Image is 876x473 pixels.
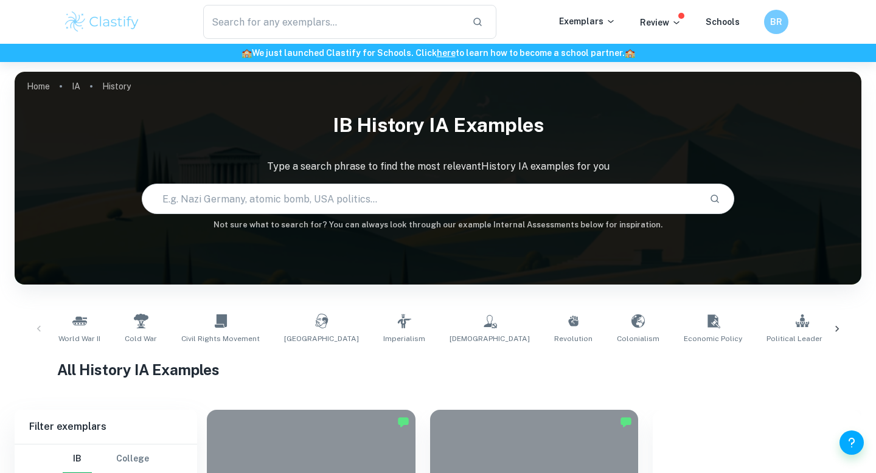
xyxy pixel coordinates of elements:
[125,333,157,344] span: Cold War
[58,333,100,344] span: World War II
[640,16,681,29] p: Review
[63,10,141,34] img: Clastify logo
[554,333,593,344] span: Revolution
[72,78,80,95] a: IA
[704,188,725,209] button: Search
[2,46,874,60] h6: We just launched Clastify for Schools. Click to learn how to become a school partner.
[383,333,425,344] span: Imperialism
[15,410,197,444] h6: Filter exemplars
[57,359,819,381] h1: All History IA Examples
[764,10,788,34] button: BR
[706,17,740,27] a: Schools
[284,333,359,344] span: [GEOGRAPHIC_DATA]
[839,430,864,455] button: Help and Feedback
[102,80,131,93] p: History
[766,333,838,344] span: Political Leadership
[27,78,50,95] a: Home
[15,106,861,145] h1: IB History IA examples
[617,333,659,344] span: Colonialism
[625,48,635,58] span: 🏫
[437,48,456,58] a: here
[203,5,462,39] input: Search for any exemplars...
[620,416,632,428] img: Marked
[559,15,616,28] p: Exemplars
[684,333,742,344] span: Economic Policy
[181,333,260,344] span: Civil Rights Movement
[770,15,784,29] h6: BR
[397,416,409,428] img: Marked
[142,182,700,216] input: E.g. Nazi Germany, atomic bomb, USA politics...
[242,48,252,58] span: 🏫
[15,159,861,174] p: Type a search phrase to find the most relevant History IA examples for you
[15,219,861,231] h6: Not sure what to search for? You can always look through our example Internal Assessments below f...
[450,333,530,344] span: [DEMOGRAPHIC_DATA]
